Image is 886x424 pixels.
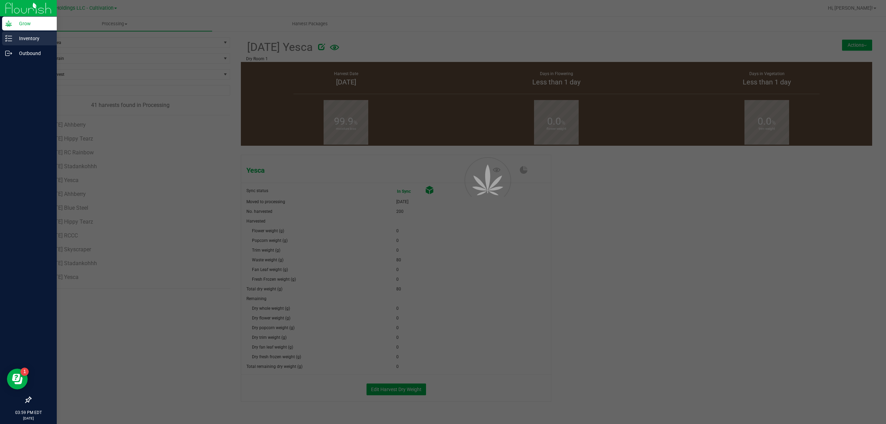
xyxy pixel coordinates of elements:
[7,369,28,389] iframe: Resource center
[20,368,29,376] iframe: Resource center unread badge
[5,50,12,57] inline-svg: Outbound
[12,49,54,57] p: Outbound
[3,409,54,416] p: 03:59 PM EDT
[5,20,12,27] inline-svg: Grow
[12,19,54,28] p: Grow
[3,416,54,421] p: [DATE]
[5,35,12,42] inline-svg: Inventory
[12,34,54,43] p: Inventory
